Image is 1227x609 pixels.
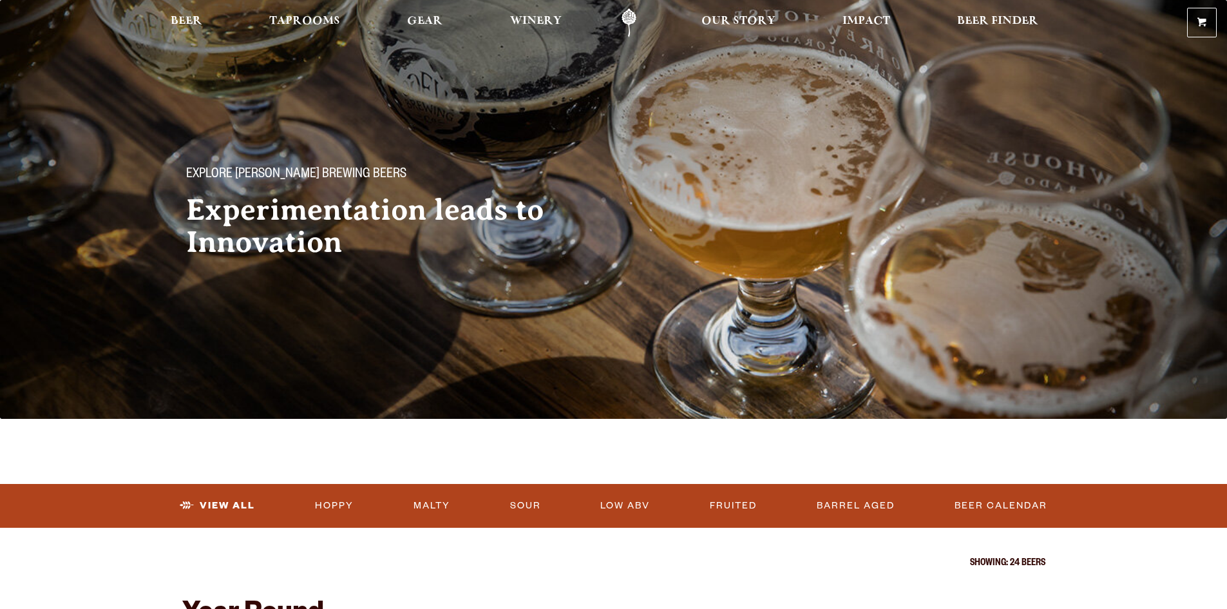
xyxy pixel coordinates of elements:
[407,16,442,26] span: Gear
[502,8,570,37] a: Winery
[949,8,1047,37] a: Beer Finder
[957,16,1038,26] span: Beer Finder
[162,8,211,37] a: Beer
[705,491,762,521] a: Fruited
[834,8,899,37] a: Impact
[186,167,406,184] span: Explore [PERSON_NAME] Brewing Beers
[693,8,784,37] a: Our Story
[701,16,775,26] span: Our Story
[408,491,455,521] a: Malty
[261,8,348,37] a: Taprooms
[510,16,562,26] span: Winery
[171,16,202,26] span: Beer
[310,491,359,521] a: Hoppy
[269,16,340,26] span: Taprooms
[605,8,653,37] a: Odell Home
[842,16,890,26] span: Impact
[182,559,1045,569] p: Showing: 24 Beers
[505,491,546,521] a: Sour
[186,194,588,258] h2: Experimentation leads to Innovation
[175,491,260,521] a: View All
[949,491,1052,521] a: Beer Calendar
[812,491,900,521] a: Barrel Aged
[399,8,451,37] a: Gear
[595,491,655,521] a: Low ABV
